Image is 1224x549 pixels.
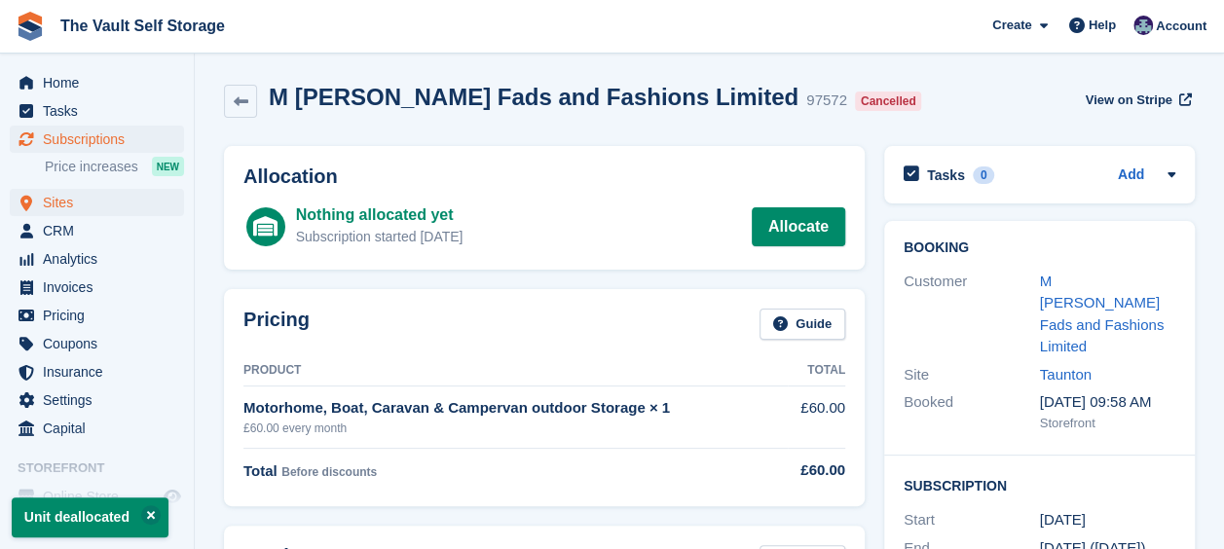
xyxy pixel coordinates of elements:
[43,483,160,510] span: Online Store
[1156,17,1206,36] span: Account
[10,274,184,301] a: menu
[10,483,184,510] a: menu
[43,126,160,153] span: Subscriptions
[296,227,464,247] div: Subscription started [DATE]
[16,12,45,41] img: stora-icon-8386f47178a22dfd0bd8f6a31ec36ba5ce8667c1dd55bd0f319d3a0aa187defe.svg
[10,69,184,96] a: menu
[1133,16,1153,35] img: Hannah
[43,69,160,96] span: Home
[10,330,184,357] a: menu
[1089,16,1116,35] span: Help
[43,330,160,357] span: Coupons
[10,386,184,414] a: menu
[12,497,168,537] p: Unit deallocated
[243,420,788,437] div: £60.00 every month
[43,189,160,216] span: Sites
[788,386,845,448] td: £60.00
[1040,273,1165,355] a: M [PERSON_NAME] Fads and Fashions Limited
[855,91,922,111] div: Cancelled
[10,302,184,329] a: menu
[296,203,464,227] div: Nothing allocated yet
[760,309,845,341] a: Guide
[1040,391,1176,414] div: [DATE] 09:58 AM
[1077,84,1195,116] a: View on Stripe
[904,364,1040,386] div: Site
[243,462,278,479] span: Total
[788,459,845,482] div: £60.00
[992,16,1031,35] span: Create
[161,485,184,508] a: Preview store
[10,415,184,442] a: menu
[10,126,184,153] a: menu
[788,355,845,386] th: Total
[1040,509,1086,531] time: 2025-08-05 23:00:00 UTC
[43,245,160,273] span: Analytics
[752,207,845,246] a: Allocate
[43,302,160,329] span: Pricing
[904,271,1040,358] div: Customer
[269,84,798,110] h2: M [PERSON_NAME] Fads and Fashions Limited
[243,309,310,341] h2: Pricing
[1040,414,1176,433] div: Storefront
[281,465,377,479] span: Before discounts
[243,397,788,420] div: Motorhome, Boat, Caravan & Campervan outdoor Storage × 1
[904,475,1175,494] h2: Subscription
[1085,91,1171,110] span: View on Stripe
[806,90,847,112] div: 97572
[45,158,138,176] span: Price increases
[43,358,160,385] span: Insurance
[243,165,845,188] h2: Allocation
[152,157,184,176] div: NEW
[43,97,160,125] span: Tasks
[243,355,788,386] th: Product
[53,10,233,42] a: The Vault Self Storage
[10,358,184,385] a: menu
[43,415,160,442] span: Capital
[10,245,184,273] a: menu
[904,391,1040,432] div: Booked
[43,386,160,414] span: Settings
[43,217,160,244] span: CRM
[45,156,184,177] a: Price increases NEW
[18,458,194,478] span: Storefront
[973,166,995,184] div: 0
[904,509,1040,531] div: Start
[10,217,184,244] a: menu
[904,240,1175,256] h2: Booking
[1118,165,1144,187] a: Add
[43,274,160,301] span: Invoices
[1040,366,1092,383] a: Taunton
[10,189,184,216] a: menu
[10,97,184,125] a: menu
[927,166,965,184] h2: Tasks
